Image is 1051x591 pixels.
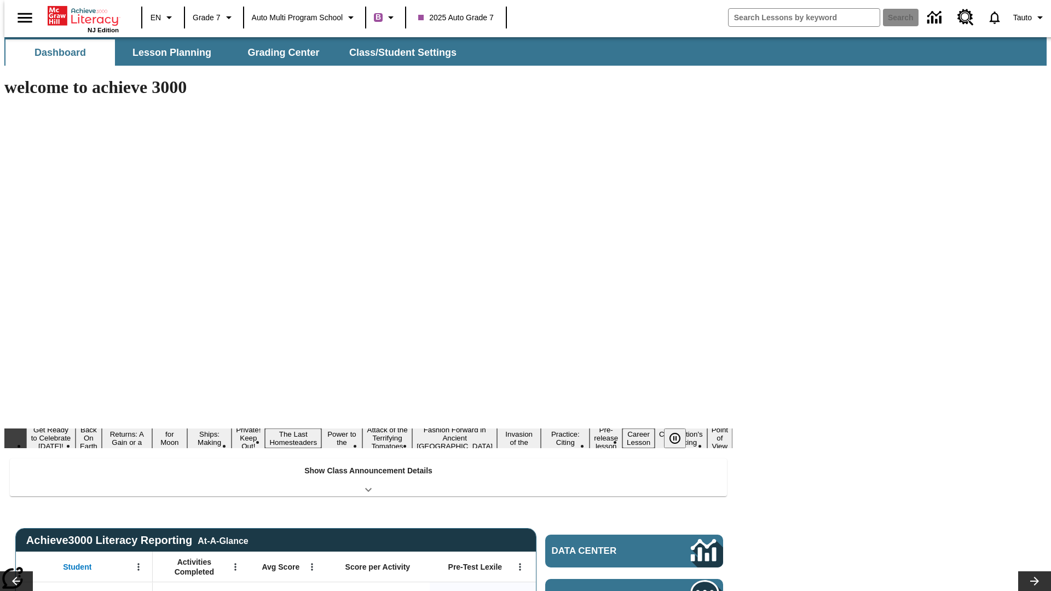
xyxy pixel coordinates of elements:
button: Open Menu [227,559,244,575]
span: Achieve3000 Literacy Reporting [26,534,249,547]
span: Avg Score [262,562,299,572]
button: Slide 1 Get Ready to Celebrate Juneteenth! [26,424,76,452]
div: Show Class Announcement Details [10,459,727,496]
span: Pre-Test Lexile [448,562,503,572]
button: Slide 13 Pre-release lesson [590,424,622,452]
button: Slide 16 Point of View [707,424,732,452]
span: Activities Completed [158,557,230,577]
button: Lesson carousel, Next [1018,571,1051,591]
span: Tauto [1013,12,1032,24]
button: Grading Center [229,39,338,66]
span: Score per Activity [345,562,411,572]
span: Lesson Planning [132,47,211,59]
div: SubNavbar [4,37,1047,66]
input: search field [729,9,880,26]
button: Slide 14 Career Lesson [622,428,655,448]
span: Student [63,562,91,572]
button: Dashboard [5,39,115,66]
span: Dashboard [34,47,86,59]
button: Language: EN, Select a language [146,8,181,27]
button: Class/Student Settings [340,39,465,66]
button: Slide 2 Back On Earth [76,424,102,452]
a: Data Center [921,3,951,33]
button: Grade: Grade 7, Select a grade [188,8,240,27]
button: Slide 5 Cruise Ships: Making Waves [187,420,232,456]
button: Slide 12 Mixed Practice: Citing Evidence [541,420,590,456]
button: Slide 10 Fashion Forward in Ancient Rome [412,424,497,452]
span: NJ Edition [88,27,119,33]
div: Home [48,4,119,33]
span: Auto Multi program School [252,12,343,24]
button: Open Menu [304,559,320,575]
button: Open side menu [9,2,41,34]
a: Notifications [980,3,1009,32]
div: Pause [664,428,697,448]
button: Lesson Planning [117,39,227,66]
button: Pause [664,428,686,448]
button: Slide 8 Solar Power to the People [321,420,362,456]
a: Data Center [545,535,723,567]
button: Slide 6 Private! Keep Out! [232,424,265,452]
h1: welcome to achieve 3000 [4,77,732,97]
span: 2025 Auto Grade 7 [418,12,494,24]
a: Home [48,5,119,27]
button: Slide 15 The Constitution's Balancing Act [655,420,707,456]
button: Slide 11 The Invasion of the Free CD [497,420,541,456]
span: EN [151,12,161,24]
span: Data Center [552,546,654,557]
button: Open Menu [512,559,528,575]
button: Open Menu [130,559,147,575]
span: Grade 7 [193,12,221,24]
span: Class/Student Settings [349,47,457,59]
div: SubNavbar [4,39,466,66]
a: Resource Center, Will open in new tab [951,3,980,32]
button: Slide 9 Attack of the Terrifying Tomatoes [362,424,412,452]
button: School: Auto Multi program School, Select your school [247,8,362,27]
span: B [376,10,381,24]
button: Slide 3 Free Returns: A Gain or a Drain? [102,420,152,456]
button: Profile/Settings [1009,8,1051,27]
span: Grading Center [247,47,319,59]
p: Show Class Announcement Details [304,465,432,477]
div: At-A-Glance [198,534,248,546]
button: Boost Class color is purple. Change class color [369,8,402,27]
button: Slide 4 Time for Moon Rules? [152,420,187,456]
button: Slide 7 The Last Homesteaders [265,428,321,448]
